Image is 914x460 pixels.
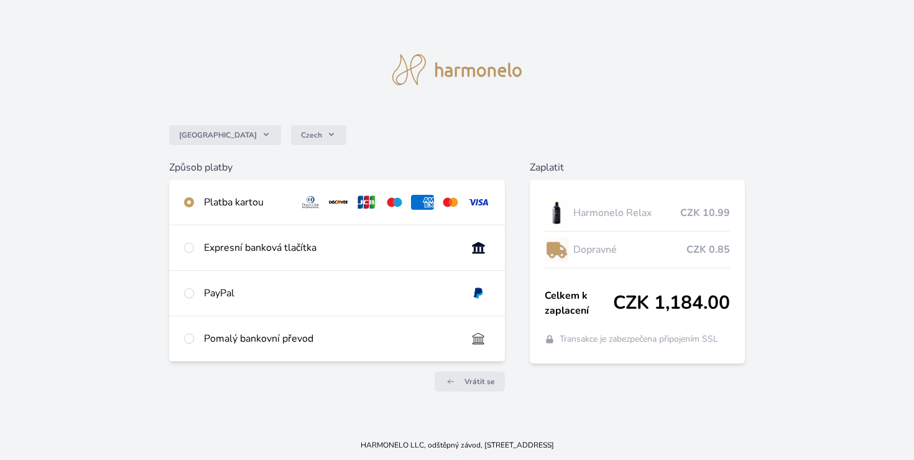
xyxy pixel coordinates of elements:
[573,242,687,257] span: Dopravné
[204,195,290,210] div: Platba kartou
[467,195,490,210] img: visa.svg
[299,195,322,210] img: diners.svg
[392,54,522,85] img: logo.svg
[573,205,681,220] span: Harmonelo Relax
[169,160,505,175] h6: Způsob platby
[439,195,462,210] img: mc.svg
[291,125,346,145] button: Czech
[467,240,490,255] img: onlineBanking_CZ.svg
[204,331,457,346] div: Pomalý bankovní převod
[204,286,457,301] div: PayPal
[680,205,730,220] span: CZK 10.99
[411,195,434,210] img: amex.svg
[464,377,495,387] span: Vrátit se
[383,195,406,210] img: maestro.svg
[204,240,457,255] div: Expresní banková tlačítka
[545,288,614,318] span: Celkem k zaplacení
[560,333,718,345] span: Transakce je zabezpečena připojením SSL
[530,160,746,175] h6: Zaplatit
[435,372,505,392] a: Vrátit se
[545,197,568,228] img: CLEAN_RELAX_se_stinem_x-lo.jpg
[327,195,350,210] img: discover.svg
[467,286,490,301] img: paypal.svg
[613,292,730,314] span: CZK 1,184.00
[179,130,257,140] span: [GEOGRAPHIC_DATA]
[169,125,281,145] button: [GEOGRAPHIC_DATA]
[301,130,322,140] span: Czech
[467,331,490,346] img: bankTransfer_IBAN.svg
[686,242,730,257] span: CZK 0.85
[355,195,378,210] img: jcb.svg
[545,234,568,265] img: delivery-lo.png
